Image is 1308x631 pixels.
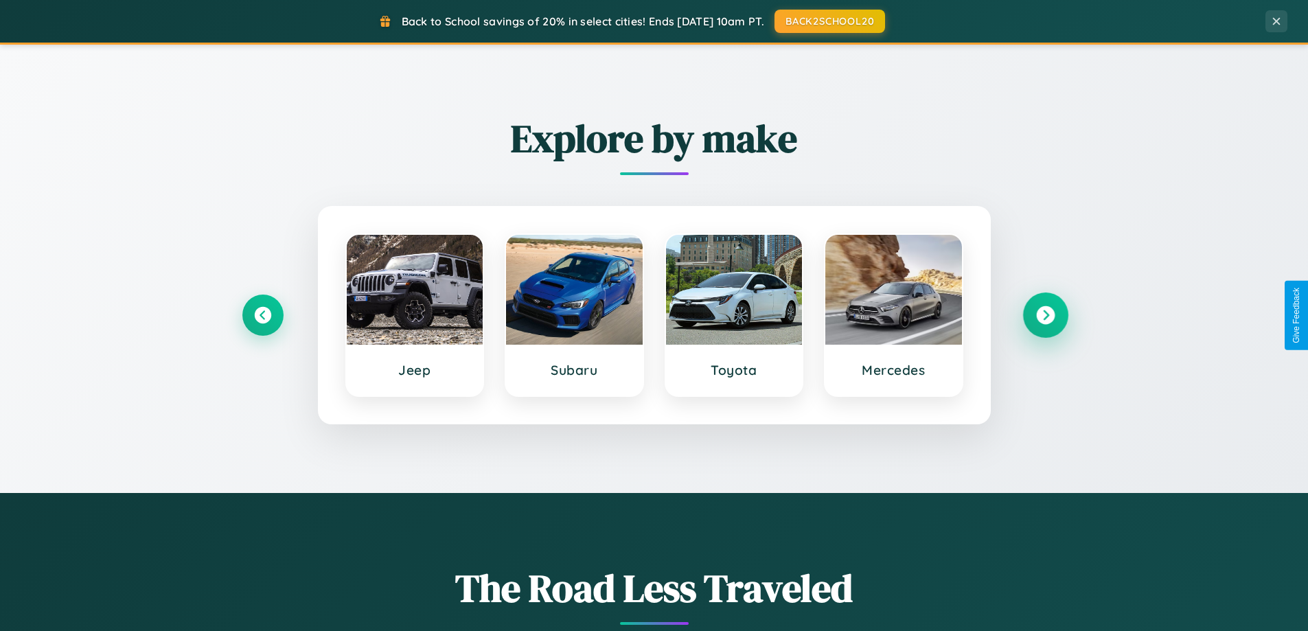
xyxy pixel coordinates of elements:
[1292,288,1301,343] div: Give Feedback
[520,362,629,378] h3: Subaru
[242,112,1066,165] h2: Explore by make
[402,14,764,28] span: Back to School savings of 20% in select cities! Ends [DATE] 10am PT.
[360,362,470,378] h3: Jeep
[680,362,789,378] h3: Toyota
[839,362,948,378] h3: Mercedes
[242,562,1066,615] h1: The Road Less Traveled
[775,10,885,33] button: BACK2SCHOOL20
